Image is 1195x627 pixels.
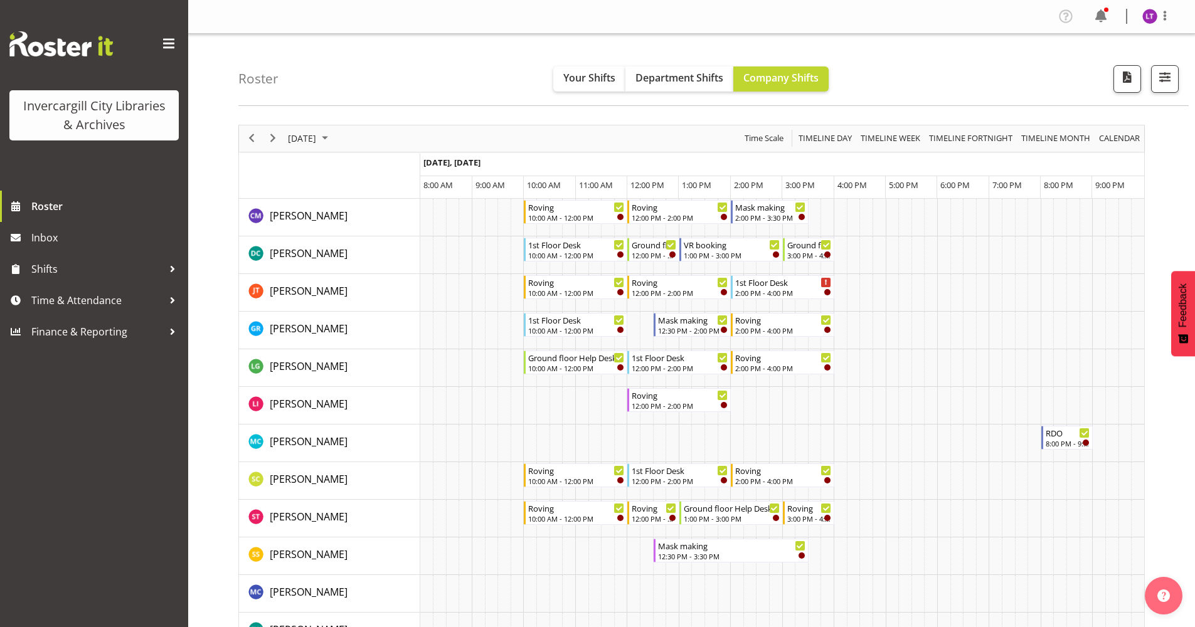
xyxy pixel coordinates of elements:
span: [PERSON_NAME] [270,209,348,223]
div: 1:00 PM - 3:00 PM [684,514,780,524]
span: Feedback [1177,283,1189,327]
div: Invercargill City Libraries & Archives [22,97,166,134]
a: [PERSON_NAME] [270,359,348,374]
div: 12:00 PM - 1:00 PM [632,250,676,260]
img: lyndsay-tautari11676.jpg [1142,9,1157,24]
div: Chamique Mamolo"s event - Roving Begin From Sunday, September 28, 2025 at 10:00:00 AM GMT+13:00 E... [524,200,627,224]
div: Saniya Thompson"s event - Roving Begin From Sunday, September 28, 2025 at 3:00:00 PM GMT+13:00 En... [783,501,834,525]
div: Roving [632,201,728,213]
div: next period [262,125,284,152]
div: Lisa Griffiths"s event - 1st Floor Desk Begin From Sunday, September 28, 2025 at 12:00:00 PM GMT+... [627,350,731,374]
div: 12:30 PM - 3:30 PM [658,551,805,561]
div: Saniya Thompson"s event - Ground floor Help Desk Begin From Sunday, September 28, 2025 at 1:00:00... [679,501,783,525]
span: [PERSON_NAME] [270,284,348,298]
span: 10:00 AM [527,179,561,191]
td: Lisa Griffiths resource [239,349,420,387]
div: 3:00 PM - 4:00 PM [787,250,831,260]
button: September 2025 [286,130,334,146]
div: Saniya Thompson"s event - Roving Begin From Sunday, September 28, 2025 at 10:00:00 AM GMT+13:00 E... [524,501,627,525]
div: RDO [1046,426,1090,439]
span: Timeline Month [1020,130,1091,146]
span: [PERSON_NAME] [270,510,348,524]
div: 2:00 PM - 4:00 PM [735,288,831,298]
div: Glen Tomlinson"s event - 1st Floor Desk Begin From Sunday, September 28, 2025 at 2:00:00 PM GMT+1... [731,275,834,299]
div: Grace Roscoe-Squires"s event - 1st Floor Desk Begin From Sunday, September 28, 2025 at 10:00:00 A... [524,313,627,337]
a: [PERSON_NAME] [270,283,348,298]
span: Timeline Week [859,130,921,146]
button: Filter Shifts [1151,65,1179,93]
div: Donald Cunningham"s event - Ground floor Help Desk Begin From Sunday, September 28, 2025 at 3:00:... [783,238,834,261]
span: 11:00 AM [579,179,613,191]
button: Next [265,130,282,146]
div: 12:00 PM - 1:00 PM [632,514,676,524]
td: Michelle Cunningham resource [239,424,420,462]
button: Timeline Month [1019,130,1093,146]
span: 4:00 PM [837,179,867,191]
a: [PERSON_NAME] [270,434,348,449]
div: Glen Tomlinson"s event - Roving Begin From Sunday, September 28, 2025 at 12:00:00 PM GMT+13:00 En... [627,275,731,299]
span: [PERSON_NAME] [270,397,348,411]
span: [PERSON_NAME] [270,246,348,260]
div: 10:00 AM - 12:00 PM [528,363,624,373]
div: 12:00 PM - 2:00 PM [632,401,728,411]
span: 8:00 AM [423,179,453,191]
a: [PERSON_NAME] [270,246,348,261]
div: 1st Floor Desk [632,351,728,364]
div: 1st Floor Desk [632,464,728,477]
a: [PERSON_NAME] [270,472,348,487]
span: Timeline Fortnight [928,130,1014,146]
div: Samuel Carter"s event - Roving Begin From Sunday, September 28, 2025 at 2:00:00 PM GMT+13:00 Ends... [731,463,834,487]
a: [PERSON_NAME] [270,396,348,411]
button: Download a PDF of the roster for the current day [1113,65,1141,93]
div: 1st Floor Desk [528,238,624,251]
div: VR booking [684,238,780,251]
a: [PERSON_NAME] [270,584,348,599]
span: Finance & Reporting [31,322,163,341]
td: Saranya Sarisa resource [239,537,420,575]
div: 12:00 PM - 2:00 PM [632,288,728,298]
td: Glen Tomlinson resource [239,274,420,312]
button: Company Shifts [733,66,829,92]
div: 10:00 AM - 12:00 PM [528,288,624,298]
div: Roving [528,201,624,213]
div: Roving [528,502,624,514]
div: 3:00 PM - 4:00 PM [787,514,831,524]
div: 8:00 PM - 9:00 PM [1046,438,1090,448]
a: [PERSON_NAME] [270,321,348,336]
div: Roving [735,313,831,326]
div: Lisa Griffiths"s event - Ground floor Help Desk Begin From Sunday, September 28, 2025 at 10:00:00... [524,350,627,374]
span: 6:00 PM [940,179,970,191]
span: 8:00 PM [1044,179,1073,191]
button: Previous [243,130,260,146]
span: 9:00 PM [1095,179,1125,191]
div: Roving [735,351,831,364]
div: 12:00 PM - 2:00 PM [632,213,728,223]
span: Your Shifts [563,71,615,85]
span: [PERSON_NAME] [270,472,348,486]
div: Saranya Sarisa"s event - Mask making Begin From Sunday, September 28, 2025 at 12:30:00 PM GMT+13:... [654,539,809,562]
button: Feedback - Show survey [1171,271,1195,356]
div: Mask making [658,539,805,552]
div: 2:00 PM - 4:00 PM [735,325,831,335]
div: Glen Tomlinson"s event - Roving Begin From Sunday, September 28, 2025 at 10:00:00 AM GMT+13:00 En... [524,275,627,299]
div: 1st Floor Desk [528,313,624,326]
div: 10:00 AM - 12:00 PM [528,325,624,335]
button: Time Scale [743,130,786,146]
button: Month [1097,130,1142,146]
button: Timeline Day [797,130,854,146]
div: Roving [528,464,624,477]
div: Chamique Mamolo"s event - Mask making Begin From Sunday, September 28, 2025 at 2:00:00 PM GMT+13:... [731,200,809,224]
td: Saniya Thompson resource [239,500,420,537]
button: Department Shifts [625,66,733,92]
div: 12:00 PM - 2:00 PM [632,476,728,486]
div: Samuel Carter"s event - 1st Floor Desk Begin From Sunday, September 28, 2025 at 12:00:00 PM GMT+1... [627,463,731,487]
span: [PERSON_NAME] [270,435,348,448]
div: 12:30 PM - 2:00 PM [658,325,728,335]
div: Roving [735,464,831,477]
td: Chamique Mamolo resource [239,199,420,236]
div: Mask making [658,313,728,326]
div: Chamique Mamolo"s event - Roving Begin From Sunday, September 28, 2025 at 12:00:00 PM GMT+13:00 E... [627,200,731,224]
div: Lisa Griffiths"s event - Roving Begin From Sunday, September 28, 2025 at 2:00:00 PM GMT+13:00 End... [731,350,834,374]
span: Inbox [31,228,182,247]
div: 2:00 PM - 4:00 PM [735,476,831,486]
